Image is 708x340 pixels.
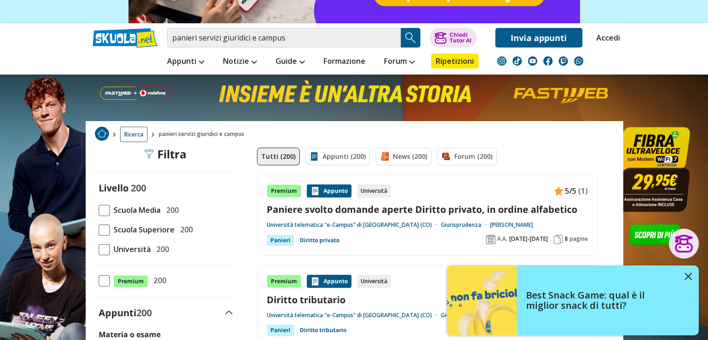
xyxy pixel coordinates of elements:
span: 200 [150,274,166,286]
a: Formazione [321,54,368,70]
div: Premium [267,184,301,197]
span: 8 [565,235,568,243]
label: Appunti [99,306,152,319]
img: instagram [497,56,506,66]
button: ChiediTutor AI [430,28,477,48]
a: Guide [273,54,307,70]
span: pagine [570,235,588,243]
a: Ripetizioni [431,54,479,68]
a: Paniere svolto domande aperte Diritto privato, in ordine alfabetico [267,203,588,216]
img: Cerca appunti, riassunti o versioni [404,31,418,45]
h4: Best Snack Game: qual è il miglior snack di tutti? [526,290,678,311]
div: Premium [267,275,301,288]
button: Search Button [401,28,420,48]
a: Best Snack Game: qual è il miglior snack di tutti? [447,265,699,335]
div: Appunto [307,184,351,197]
a: Giurisprudenza [441,221,490,229]
img: News filtro contenuto [380,152,389,161]
a: Invia appunti [495,28,582,48]
span: Università [110,243,151,255]
span: A.A. [497,235,507,243]
img: twitch [559,56,568,66]
span: Scuola Superiore [110,224,175,236]
a: Home [95,127,109,142]
div: Filtra [144,148,187,161]
a: Diritto privato [300,235,339,246]
a: Notizie [221,54,259,70]
img: Filtra filtri mobile [144,150,154,159]
span: 200 [153,243,169,255]
div: Appunto [307,275,351,288]
span: panieri servizi giuridici e campus [159,127,248,142]
a: Appunti [165,54,207,70]
div: Università [357,275,391,288]
a: News (200) [376,148,432,165]
span: Scuola Media [110,204,161,216]
span: Premium [114,275,148,287]
a: [PERSON_NAME] [490,221,533,229]
span: [DATE]-[DATE] [509,235,548,243]
div: Panieri [267,235,294,246]
img: youtube [528,56,537,66]
img: Appunti contenuto [554,186,563,196]
img: Appunti contenuto [310,186,320,196]
img: Appunti filtro contenuto [310,152,319,161]
img: Forum filtro contenuto [441,152,451,161]
a: Accedi [596,28,616,48]
a: Ricerca [120,127,148,142]
a: Appunti (200) [305,148,370,165]
img: WhatsApp [574,56,583,66]
a: Tutti (200) [257,148,300,165]
div: Chiedi Tutor AI [449,32,471,43]
a: Giurisprudenza [441,312,490,319]
span: 200 [131,182,146,194]
div: Panieri [267,325,294,336]
a: Forum [382,54,417,70]
span: 200 [176,224,193,236]
a: Diritto tributario [300,325,346,336]
span: 5/5 [565,185,576,197]
img: Apri e chiudi sezione [225,311,233,314]
span: 200 [162,204,179,216]
div: Università [357,184,391,197]
img: tiktok [512,56,522,66]
a: Università telematica "e-Campus" di [GEOGRAPHIC_DATA] (CO) [267,221,441,229]
img: Home [95,127,109,141]
img: facebook [543,56,553,66]
label: Livello [99,182,128,194]
img: Appunti contenuto [310,277,320,286]
img: Anno accademico [486,235,495,244]
label: Materia o esame [99,329,161,340]
img: close [685,273,692,280]
span: 200 [136,306,152,319]
input: Cerca appunti, riassunti o versioni [167,28,401,48]
span: (1) [578,185,588,197]
a: Università telematica "e-Campus" di [GEOGRAPHIC_DATA] (CO) [267,312,441,319]
img: Pagine [553,235,563,244]
a: Forum (200) [437,148,497,165]
a: Diritto tributario [267,293,588,306]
